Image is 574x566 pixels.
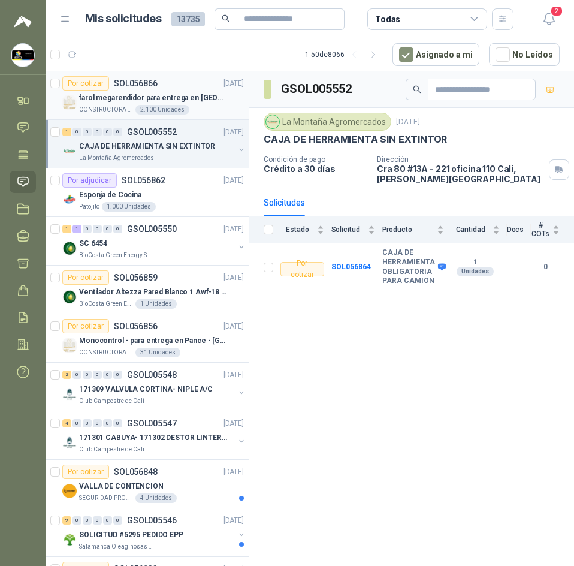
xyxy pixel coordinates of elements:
a: 4 0 0 0 0 0 GSOL005547[DATE] Company Logo171301 CABUYA- 171302 DESTOR LINTER- 171305 PINZAClub Ca... [62,416,246,454]
p: BioCosta Green Energy S.A.S [79,299,133,309]
div: 1 [72,225,81,233]
div: 0 [113,516,122,525]
div: 0 [72,128,81,136]
div: 0 [83,225,92,233]
p: GSOL005548 [127,371,177,379]
div: Por cotizar [62,270,109,285]
img: Company Logo [62,484,77,498]
div: 0 [103,419,112,427]
div: 0 [103,516,112,525]
button: 2 [538,8,560,30]
th: Solicitud [331,216,382,243]
div: 1 [62,225,71,233]
a: 2 0 0 0 0 0 GSOL005548[DATE] Company Logo171309 VALVULA CORTINA- NIPLE A/CClub Campestre de Cali [62,368,246,406]
a: Por cotizarSOL056866[DATE] Company Logofarol megarendidor para entrega en [GEOGRAPHIC_DATA]CONSTR... [46,71,249,120]
span: Estado [280,225,315,234]
p: [DATE] [223,515,244,526]
p: SOL056859 [114,273,158,282]
p: Dirección [377,155,544,164]
div: Solicitudes [264,196,305,209]
span: search [413,85,421,94]
a: 1 0 0 0 0 0 GSOL005552[DATE] Company LogoCAJA DE HERRAMIENTA SIN EXTINTORLa Montaña Agromercados [62,125,246,163]
div: 1 Unidades [135,299,177,309]
p: CONSTRUCTORA GRUPO FIP [79,105,133,115]
div: 0 [103,128,112,136]
img: Company Logo [62,95,77,110]
a: 1 1 0 0 0 0 GSOL005550[DATE] Company LogoSC 6454BioCosta Green Energy S.A.S [62,222,246,260]
p: SOL056856 [114,322,158,330]
p: [DATE] [223,272,244,284]
img: Company Logo [11,44,34,67]
p: GSOL005550 [127,225,177,233]
div: 0 [93,371,102,379]
div: Por cotizar [62,465,109,479]
p: Cra 80 #13A - 221 oficina 110 Cali , [PERSON_NAME][GEOGRAPHIC_DATA] [377,164,544,184]
span: Producto [382,225,434,234]
div: 0 [93,225,102,233]
div: 0 [83,128,92,136]
p: SEGURIDAD PROVISER LTDA [79,493,133,503]
div: 2 [62,371,71,379]
p: [DATE] [396,116,420,128]
p: [DATE] [223,466,244,478]
a: SOL056864 [331,263,371,271]
p: Salamanca Oleaginosas SAS [79,542,155,552]
div: 0 [113,371,122,379]
p: SOL056866 [114,79,158,88]
a: 9 0 0 0 0 0 GSOL005546[DATE] Company LogoSOLICITUD #5295 PEDIDO EPPSalamanca Oleaginosas SAS [62,513,246,552]
img: Company Logo [62,338,77,353]
a: Por cotizarSOL056856[DATE] Company LogoMonocontrol - para entrega en Pance - [GEOGRAPHIC_DATA]CON... [46,314,249,363]
div: 4 Unidades [135,493,177,503]
div: 0 [93,419,102,427]
div: La Montaña Agromercados [264,113,391,131]
p: GSOL005546 [127,516,177,525]
p: CONSTRUCTORA GRUPO FIP [79,348,133,357]
p: CAJA DE HERRAMIENTA SIN EXTINTOR [264,133,447,146]
img: Company Logo [62,387,77,401]
div: 0 [83,516,92,525]
h1: Mis solicitudes [85,10,162,28]
span: search [222,14,230,23]
b: 0 [531,261,560,273]
div: 0 [72,516,81,525]
img: Company Logo [62,144,77,158]
p: [DATE] [223,418,244,429]
th: # COTs [531,216,574,243]
p: [DATE] [223,175,244,186]
th: Estado [280,216,331,243]
button: No Leídos [489,43,560,66]
div: 2.100 Unidades [135,105,189,115]
div: 31 Unidades [135,348,180,357]
img: Company Logo [62,192,77,207]
div: 1 - 50 de 8066 [305,45,383,64]
a: Por cotizarSOL056859[DATE] Company LogoVentilador Altezza Pared Blanco 1 Awf-18 Pro BalineraBioCo... [46,266,249,314]
p: VALLA DE CONTENCION [79,481,164,492]
a: Por cotizarSOL056848[DATE] Company LogoVALLA DE CONTENCIONSEGURIDAD PROVISER LTDA4 Unidades [46,460,249,508]
p: [DATE] [223,369,244,381]
div: 0 [72,419,81,427]
p: Club Campestre de Cali [79,396,144,406]
th: Cantidad [451,216,507,243]
p: SOLICITUD #5295 PEDIDO EPP [79,529,183,541]
p: Condición de pago [264,155,367,164]
p: farol megarendidor para entrega en [GEOGRAPHIC_DATA] [79,92,228,104]
img: Logo peakr [14,14,32,29]
div: 9 [62,516,71,525]
p: Crédito a 30 días [264,164,367,174]
p: [DATE] [223,127,244,138]
p: GSOL005552 [127,128,177,136]
div: 0 [93,516,102,525]
p: Monocontrol - para entrega en Pance - [GEOGRAPHIC_DATA] [79,335,228,347]
div: Por adjudicar [62,173,117,188]
div: 0 [103,225,112,233]
p: CAJA DE HERRAMIENTA SIN EXTINTOR [79,141,215,152]
div: 0 [113,419,122,427]
p: Esponja de Cocina [79,189,141,201]
div: 1 [62,128,71,136]
b: 1 [451,258,500,267]
th: Docs [507,216,531,243]
p: La Montaña Agromercados [79,153,154,163]
p: [DATE] [223,224,244,235]
p: 171301 CABUYA- 171302 DESTOR LINTER- 171305 PINZA [79,432,228,444]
